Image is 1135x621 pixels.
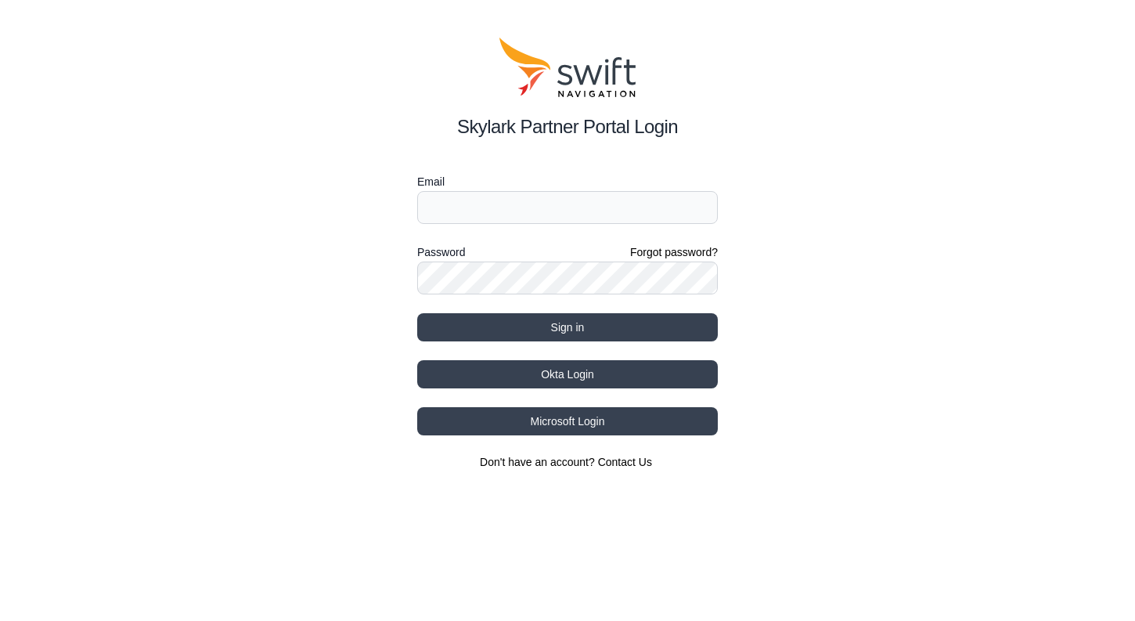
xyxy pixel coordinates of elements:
a: Contact Us [598,456,652,468]
label: Password [417,243,465,262]
button: Sign in [417,313,718,341]
button: Microsoft Login [417,407,718,435]
a: Forgot password? [630,244,718,260]
section: Don't have an account? [417,454,718,470]
h2: Skylark Partner Portal Login [417,113,718,141]
button: Okta Login [417,360,718,388]
label: Email [417,172,718,191]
